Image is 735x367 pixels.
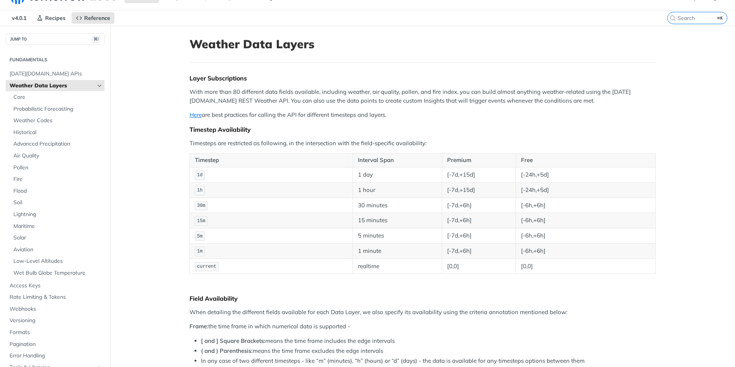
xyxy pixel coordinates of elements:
[10,185,105,197] a: Flood
[10,317,103,324] span: Versioning
[10,82,95,90] span: Weather Data Layers
[13,187,103,195] span: Flood
[13,199,103,206] span: Soil
[45,15,65,21] span: Recipes
[13,223,103,230] span: Maritime
[13,246,103,254] span: Aviation
[10,174,105,185] a: Fire
[353,182,442,198] td: 1 hour
[189,322,656,331] p: the time frame in which numerical data is supported -
[10,267,105,279] a: Wet Bulb Globe Temperature
[353,198,442,213] td: 30 minutes
[10,244,105,256] a: Aviation
[353,167,442,182] td: 1 day
[190,154,353,167] th: Timestep
[10,352,103,360] span: Error Handling
[6,80,105,92] a: Weather Data LayersHide subpages for Weather Data Layers
[353,213,442,228] td: 15 minutes
[92,36,100,43] span: ⌘/
[670,15,676,21] svg: Search
[353,154,442,167] th: Interval Span
[516,213,655,228] td: [-6h,+6h]
[189,295,656,302] div: Field Availability
[189,74,656,82] div: Layer Subscriptions
[10,162,105,174] a: Pollen
[13,152,103,160] span: Air Quality
[6,350,105,362] a: Error Handling
[6,327,105,338] a: Formats
[516,228,655,244] td: [-6h,+6h]
[353,243,442,259] td: 1 minute
[516,167,655,182] td: [-24h,+5d]
[201,357,656,365] li: In any case of two different timesteps - like “m” (minutes), “h” (hours) or “d” (days) - the data...
[197,234,203,239] span: 5m
[189,139,656,148] p: Timesteps are restricted as following, in the intersection with the field-specific availability:
[10,92,105,103] a: Core
[6,56,105,63] h2: Fundamentals
[353,259,442,274] td: realtime
[442,243,516,259] td: [-7d,+6h]
[442,182,516,198] td: [-7d,+15d]
[6,280,105,292] a: Access Keys
[13,269,103,277] span: Wet Bulb Globe Temperature
[6,292,105,303] a: Rate Limiting & Tokens
[10,197,105,208] a: Soil
[197,188,203,193] span: 1h
[442,259,516,274] td: [0,0]
[201,337,265,344] strong: [ and ] Square Brackets:
[201,347,253,354] strong: ( and ) Parenthesis:
[516,243,655,259] td: [-6h,+6h]
[197,264,216,269] span: current
[516,198,655,213] td: [-6h,+6h]
[197,203,206,208] span: 30m
[189,111,656,120] p: are best practices for calling the API for different timesteps and layers.
[13,129,103,136] span: Historical
[189,323,208,330] strong: Frame:
[189,88,656,105] p: With more than 80 different data fields available, including weather, air quality, pollen, and fi...
[10,127,105,138] a: Historical
[516,154,655,167] th: Free
[13,164,103,172] span: Pollen
[197,249,203,254] span: 1m
[197,218,206,224] span: 15m
[13,105,103,113] span: Probabilistic Forecasting
[189,126,656,133] div: Timestep Availability
[10,329,103,336] span: Formats
[201,347,656,356] li: means the time frame excludes the edge intervals
[10,293,103,301] span: Rate Limiting & Tokens
[442,198,516,213] td: [-7d,+6h]
[72,12,114,24] a: Reference
[6,303,105,315] a: Webhooks
[10,256,105,267] a: Low-Level Altitudes
[516,259,655,274] td: [0,0]
[6,33,105,45] button: JUMP TO⌘/
[13,234,103,242] span: Solar
[10,209,105,220] a: Lightning
[10,115,105,126] a: Weather Codes
[10,221,105,232] a: Maritime
[516,182,655,198] td: [-24h,+5d]
[442,213,516,228] td: [-7d,+6h]
[715,14,725,22] kbd: ⌘K
[6,68,105,80] a: [DATE][DOMAIN_NAME] APIs
[33,12,70,24] a: Recipes
[84,15,110,21] span: Reference
[353,228,442,244] td: 5 minutes
[189,37,656,51] h1: Weather Data Layers
[96,83,103,89] button: Hide subpages for Weather Data Layers
[13,175,103,183] span: Fire
[10,70,103,78] span: [DATE][DOMAIN_NAME] APIs
[10,103,105,115] a: Probabilistic Forecasting
[10,341,103,348] span: Pagination
[8,12,31,24] span: v4.0.1
[10,150,105,162] a: Air Quality
[189,111,202,118] a: Here
[10,282,103,290] span: Access Keys
[13,257,103,265] span: Low-Level Altitudes
[201,337,656,346] li: means the time frame includes the edge intervals
[6,339,105,350] a: Pagination
[442,154,516,167] th: Premium
[10,138,105,150] a: Advanced Precipitation
[13,117,103,125] span: Weather Codes
[6,315,105,326] a: Versioning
